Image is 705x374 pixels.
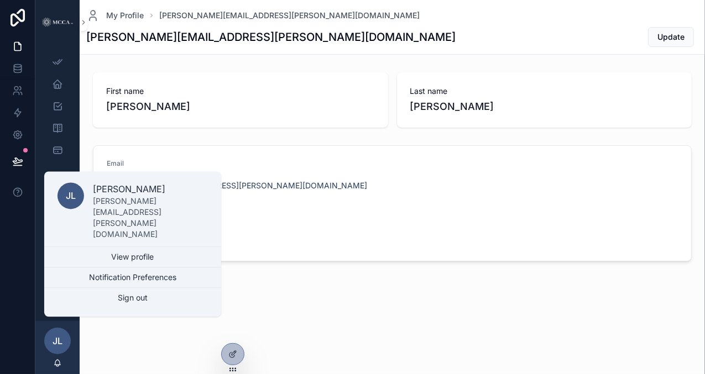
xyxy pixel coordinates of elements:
h1: [PERSON_NAME][EMAIL_ADDRESS][PERSON_NAME][DOMAIN_NAME] [86,29,456,45]
a: [PERSON_NAME][EMAIL_ADDRESS][PERSON_NAME][DOMAIN_NAME] [159,10,420,21]
p: [PERSON_NAME] [93,182,208,196]
span: Last name [410,86,679,97]
span: JL [53,334,62,347]
a: View profile [44,247,221,267]
span: Email [107,159,124,167]
p: [PERSON_NAME][EMAIL_ADDRESS][PERSON_NAME][DOMAIN_NAME] [93,196,208,240]
img: App logo [42,18,73,27]
span: My Profile [106,10,144,21]
span: Update [657,31,685,43]
span: First name [106,86,375,97]
div: scrollable content [35,44,80,175]
a: My Profile [86,9,144,22]
span: [PERSON_NAME] [410,99,679,114]
button: Update [648,27,694,47]
span: JL [66,189,76,202]
a: [PERSON_NAME][EMAIL_ADDRESS][PERSON_NAME][DOMAIN_NAME] [107,180,367,191]
span: [PERSON_NAME] [106,99,375,114]
button: Sign out [44,288,221,308]
button: Notification Preferences [44,267,221,287]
